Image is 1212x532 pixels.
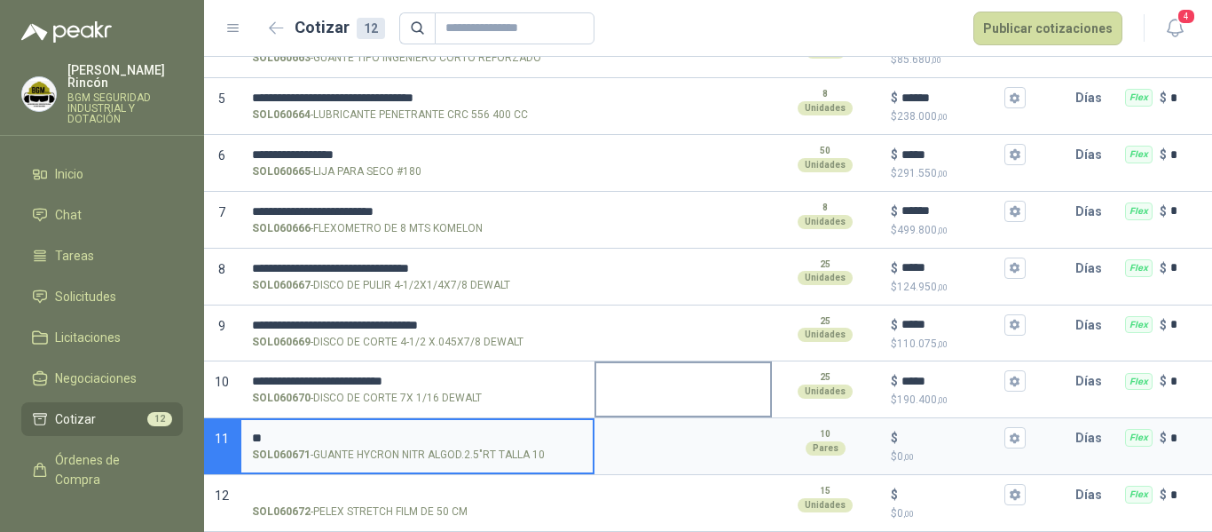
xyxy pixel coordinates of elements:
[897,450,914,463] span: 0
[891,108,1026,125] p: $
[252,262,582,275] input: SOL060667-DISCO DE PULIR 4-1/2X1/4X7/8 DEWALT
[252,319,582,332] input: SOL060669-DISCO DE CORTE 4-1/2 X.045X7/8 DEWALT
[1075,137,1109,172] p: Días
[901,375,1001,388] input: $$190.400,00
[901,148,1001,162] input: $$291.550,00
[252,205,582,218] input: SOL060666-FLEXOMETRO DE 8 MTS KOMELON
[1125,146,1153,163] div: Flex
[218,205,225,219] span: 7
[1160,145,1167,164] p: $
[252,390,482,407] p: - DISCO DE CORTE 7X 1/16 DEWALT
[891,52,1026,68] p: $
[931,55,941,65] span: ,00
[55,205,82,225] span: Chat
[1125,316,1153,334] div: Flex
[55,287,116,306] span: Solicitudes
[891,428,898,448] p: $
[891,505,1026,522] p: $
[252,91,582,105] input: SOL060664-LUBRICANTE PENETRANTE CRC 556 400 CC
[252,163,421,180] p: - LIJA PARA SECO #180
[55,409,96,429] span: Cotizar
[21,321,183,354] a: Licitaciones
[147,412,172,426] span: 12
[252,334,523,351] p: - DISCO DE CORTE 4-1/2 X.045X7/8 DEWALT
[891,371,898,391] p: $
[218,319,225,333] span: 9
[218,148,225,163] span: 6
[891,449,1026,465] p: $
[21,239,183,273] a: Tareas
[1160,485,1167,504] p: $
[21,21,112,43] img: Logo peakr
[897,224,948,236] span: 499.800
[55,246,94,266] span: Tareas
[1160,428,1167,448] p: $
[891,258,898,278] p: $
[903,452,914,462] span: ,00
[1004,87,1026,108] button: $$238.000,00
[252,107,311,123] strong: SOL060664
[806,441,846,456] div: Pares
[1075,194,1109,229] p: Días
[252,447,545,464] p: - GUANTE HYCRON NITR ALGOD.2.5"RT TALLA 10
[1125,486,1153,504] div: Flex
[798,498,853,512] div: Unidades
[820,484,830,498] p: 15
[215,432,229,446] span: 11
[891,202,898,221] p: $
[252,163,311,180] strong: SOL060665
[215,375,229,389] span: 10
[218,91,225,106] span: 5
[820,258,830,272] p: 25
[55,328,121,347] span: Licitaciones
[937,226,948,235] span: ,00
[21,157,183,191] a: Inicio
[67,64,183,89] p: [PERSON_NAME] Rincón
[937,282,948,292] span: ,00
[798,215,853,229] div: Unidades
[1075,420,1109,456] p: Días
[55,450,166,489] span: Órdenes de Compra
[67,92,183,124] p: BGM SEGURIDAD INDUSTRIAL Y DOTACIÓN
[252,447,311,464] strong: SOL060671
[891,315,898,335] p: $
[252,432,582,445] input: SOL060671-GUANTE HYCRON NITR ALGOD.2.5"RT TALLA 10
[252,148,582,162] input: SOL060665-LIJA PARA SECO #180
[252,277,510,294] p: - DISCO DE PULIR 4-1/2X1/4X7/8 DEWALT
[901,91,1001,105] input: $$238.000,00
[252,50,541,67] p: - GUANTE TIPO INGENIERO CORTO REFORZADO
[295,15,385,40] h2: Cotizar
[891,336,1026,353] p: $
[1004,201,1026,222] button: $$499.800,00
[897,53,941,66] span: 85.680
[252,220,483,237] p: - FLEXOMETRO DE 8 MTS KOMELON
[973,12,1122,45] button: Publicar cotizaciones
[891,279,1026,296] p: $
[1004,370,1026,392] button: $$190.400,00
[891,485,898,504] p: $
[798,158,853,172] div: Unidades
[252,375,582,388] input: SOL060670-DISCO DE CORTE 7X 1/16 DEWALT
[21,280,183,314] a: Solicitudes
[1125,202,1153,220] div: Flex
[1125,259,1153,277] div: Flex
[252,277,311,294] strong: SOL060667
[252,220,311,237] strong: SOL060666
[901,204,1001,218] input: $$499.800,00
[897,393,948,406] span: 190.400
[1004,258,1026,279] button: $$124.950,00
[252,50,311,67] strong: SOL060663
[798,328,853,342] div: Unidades
[891,392,1026,409] p: $
[1125,373,1153,391] div: Flex
[901,488,1001,502] input: $$0,00
[1004,427,1026,449] button: $$0,00
[21,443,183,496] a: Órdenes de Compra
[218,262,225,276] span: 8
[1160,315,1167,335] p: $
[901,261,1001,274] input: $$124.950,00
[891,145,898,164] p: $
[798,101,853,115] div: Unidades
[897,167,948,179] span: 291.550
[1160,202,1167,221] p: $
